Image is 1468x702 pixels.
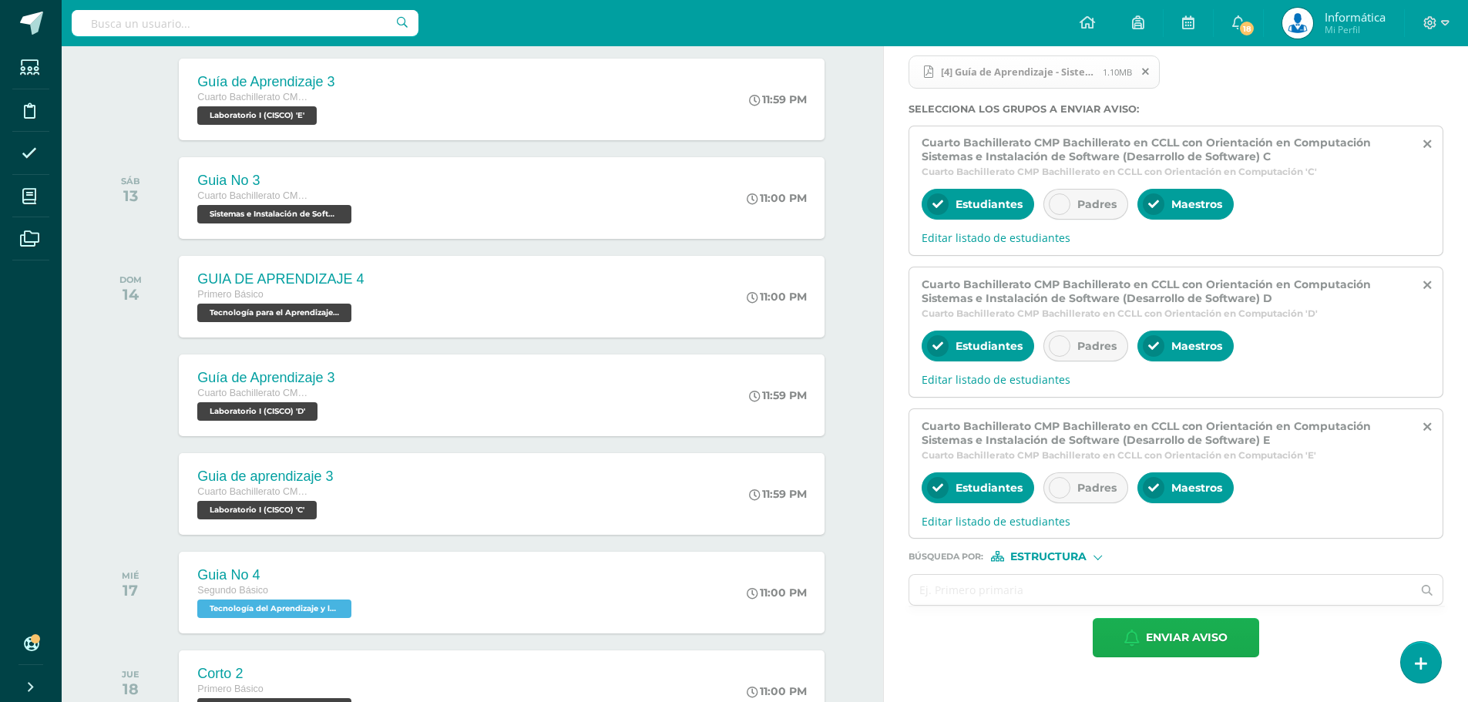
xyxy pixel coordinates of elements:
[749,92,807,106] div: 11:59 PM
[922,136,1410,163] span: Cuarto Bachillerato CMP Bachillerato en CCLL con Orientación en Computación Sistemas e Instalació...
[119,285,142,304] div: 14
[1103,66,1132,78] span: 1.10MB
[197,205,351,223] span: Sistemas e Instalación de Software (Desarrollo de Software) 'D'
[197,173,355,189] div: Guia No 3
[1282,8,1313,39] img: da59f6ea21f93948affb263ca1346426.png
[122,581,139,600] div: 17
[956,339,1023,353] span: Estudiantes
[909,55,1160,89] span: [4] Guía de Aprendizaje - Sistemas e Instalación de Software.pdf
[197,388,313,398] span: Cuarto Bachillerato CMP Bachillerato en CCLL con Orientación en Computación
[1171,339,1222,353] span: Maestros
[749,487,807,501] div: 11:59 PM
[1171,197,1222,211] span: Maestros
[909,103,1443,115] label: Selecciona los grupos a enviar aviso :
[197,567,355,583] div: Guia No 4
[991,551,1107,562] div: [object Object]
[197,106,317,125] span: Laboratorio I (CISCO) 'E'
[197,684,263,694] span: Primero Básico
[121,176,140,186] div: SÁB
[747,684,807,698] div: 11:00 PM
[1077,481,1117,495] span: Padres
[922,449,1316,461] span: Cuarto Bachillerato CMP Bachillerato en CCLL con Orientación en Computación 'E'
[1325,23,1386,36] span: Mi Perfil
[922,166,1317,177] span: Cuarto Bachillerato CMP Bachillerato en CCLL con Orientación en Computación 'C'
[922,307,1318,319] span: Cuarto Bachillerato CMP Bachillerato en CCLL con Orientación en Computación 'D'
[197,289,263,300] span: Primero Básico
[922,514,1430,529] span: Editar listado de estudiantes
[922,277,1410,305] span: Cuarto Bachillerato CMP Bachillerato en CCLL con Orientación en Computación Sistemas e Instalació...
[956,481,1023,495] span: Estudiantes
[1010,553,1087,561] span: Estructura
[1146,619,1228,657] span: Enviar aviso
[933,65,1103,78] span: [4] Guía de Aprendizaje - Sistemas e Instalación de Software.pdf
[122,669,139,680] div: JUE
[1077,197,1117,211] span: Padres
[1093,618,1259,657] button: Enviar aviso
[922,372,1430,387] span: Editar listado de estudiantes
[72,10,418,36] input: Busca un usuario...
[119,274,142,285] div: DOM
[121,186,140,205] div: 13
[956,197,1023,211] span: Estudiantes
[749,388,807,402] div: 11:59 PM
[197,402,317,421] span: Laboratorio I (CISCO) 'D'
[197,666,355,682] div: Corto 2
[1133,63,1159,80] span: Remover archivo
[197,600,351,618] span: Tecnología del Aprendizaje y la Comunicación (Informática) 'B'
[747,191,807,205] div: 11:00 PM
[197,585,268,596] span: Segundo Básico
[1171,481,1222,495] span: Maestros
[197,271,364,287] div: GUIA DE APRENDIZAJE 4
[922,230,1430,245] span: Editar listado de estudiantes
[122,680,139,698] div: 18
[122,570,139,581] div: MIÉ
[747,586,807,600] div: 11:00 PM
[922,419,1410,447] span: Cuarto Bachillerato CMP Bachillerato en CCLL con Orientación en Computación Sistemas e Instalació...
[1077,339,1117,353] span: Padres
[909,575,1412,605] input: Ej. Primero primaria
[1325,9,1386,25] span: Informática
[197,92,313,102] span: Cuarto Bachillerato CMP Bachillerato en CCLL con Orientación en Computación
[747,290,807,304] div: 11:00 PM
[197,190,313,201] span: Cuarto Bachillerato CMP Bachillerato en CCLL con Orientación en Computación
[197,469,333,485] div: Guia de aprendizaje 3
[1238,20,1255,37] span: 18
[197,304,351,322] span: Tecnología para el Aprendizaje y la Comunicación (Informática) 'A'
[197,486,313,497] span: Cuarto Bachillerato CMP Bachillerato en CCLL con Orientación en Computación
[909,553,983,561] span: Búsqueda por :
[197,501,317,519] span: Laboratorio I (CISCO) 'C'
[197,370,334,386] div: Guía de Aprendizaje 3
[197,74,334,90] div: Guía de Aprendizaje 3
